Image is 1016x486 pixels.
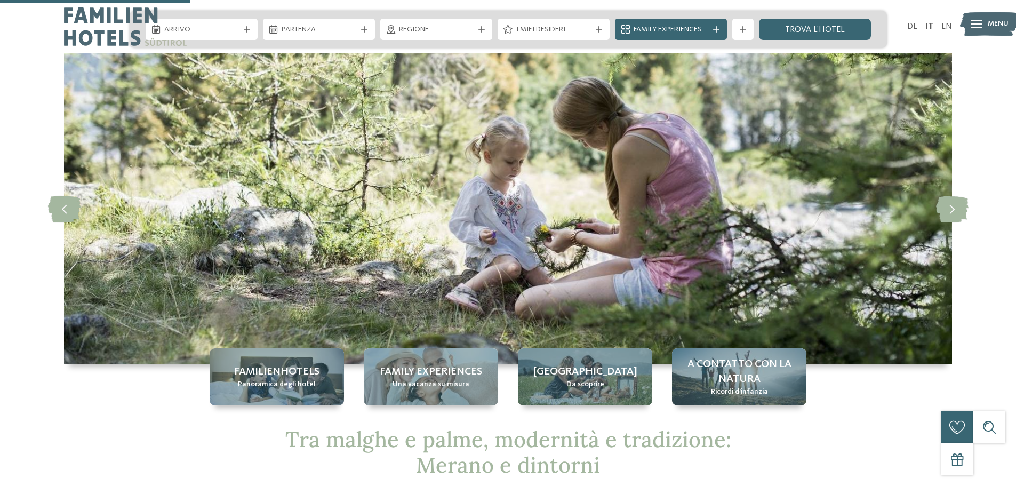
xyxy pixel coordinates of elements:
span: Una vacanza su misura [393,379,469,390]
span: [GEOGRAPHIC_DATA] [533,364,637,379]
a: DE [907,22,917,31]
img: Family hotel a Merano: varietà allo stato puro! [64,53,952,364]
span: Ricordi d’infanzia [711,387,768,397]
span: Menu [988,19,1009,29]
a: IT [925,22,933,31]
a: Family hotel a Merano: varietà allo stato puro! Family experiences Una vacanza su misura [364,348,498,405]
a: Family hotel a Merano: varietà allo stato puro! A contatto con la natura Ricordi d’infanzia [672,348,806,405]
span: A contatto con la natura [683,357,796,387]
span: Tra malghe e palme, modernità e tradizione: Merano e dintorni [285,426,731,479]
a: Family hotel a Merano: varietà allo stato puro! Familienhotels Panoramica degli hotel [210,348,344,405]
a: EN [941,22,952,31]
span: Panoramica degli hotel [238,379,316,390]
span: Family experiences [380,364,482,379]
a: Family hotel a Merano: varietà allo stato puro! [GEOGRAPHIC_DATA] Da scoprire [518,348,652,405]
span: Da scoprire [566,379,604,390]
span: Familienhotels [234,364,319,379]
